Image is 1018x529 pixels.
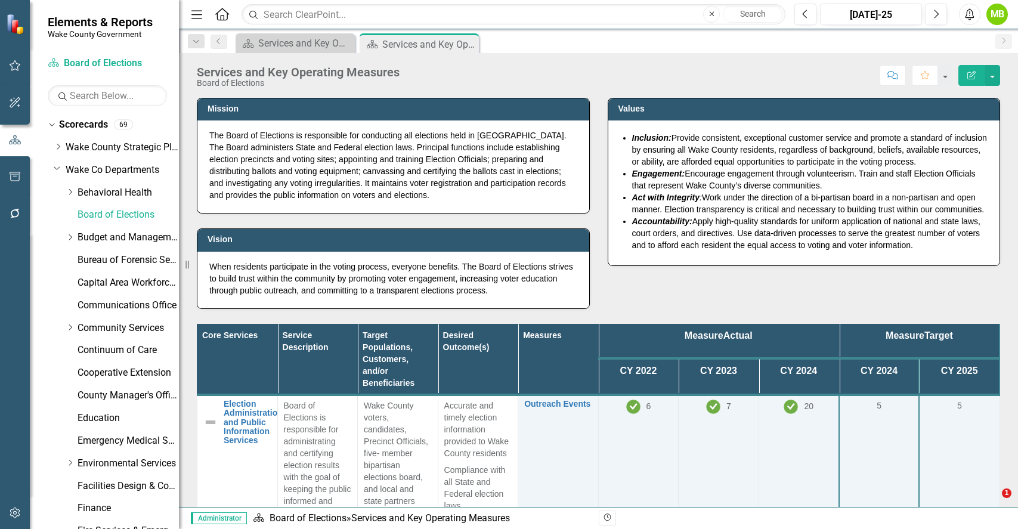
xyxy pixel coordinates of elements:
small: Wake County Government [48,29,153,39]
img: On Track [706,400,720,414]
a: Finance [78,502,179,515]
a: Budget and Management Services [78,231,179,245]
span: Search [740,9,766,18]
input: Search ClearPoint... [242,4,785,25]
li: Apply high-quality standards for uniform application of national and state laws, court orders, an... [632,215,988,251]
a: Board of Elections [48,57,167,70]
div: Services and Key Operating Measures [258,36,352,51]
li: Encourage engagement through volunteerism. Train and staff Election Officials that represent Wake... [632,168,988,191]
div: [DATE]-25 [824,8,918,22]
em: : [700,193,702,202]
div: Board of Elections [197,79,400,88]
div: Services and Key Operating Measures [197,66,400,79]
a: Cooperative Extension [78,366,179,380]
em: Inclusion: [632,133,672,143]
iframe: Intercom live chat [977,488,1006,517]
a: Capital Area Workforce Development [78,276,179,290]
a: Environmental Services [78,457,179,471]
a: Emergency Medical Services [78,434,179,448]
a: Election Administration and Public Information Services [224,400,283,446]
p: Accurate and timely election information provided to Wake County residents [444,400,512,462]
p: Wake County voters, candidates, Precinct Officials, five- member bipartisan elections board, and ... [364,400,432,507]
li: Work under the direction of a bi-partisan board in a non-partisan and open manner. Election trans... [632,191,988,215]
span: Elements & Reports [48,15,153,29]
p: Compliance with all State and Federal election laws [444,462,512,512]
button: MB [986,4,1008,25]
span: The Board of Elections is responsible for conducting all elections held in [GEOGRAPHIC_DATA]. The... [209,131,567,200]
div: Services and Key Operating Measures [382,37,476,52]
div: Services and Key Operating Measures [351,512,510,524]
em: Engagement: [632,169,685,178]
li: Provide consistent, exceptional customer service and promote a standard of inclusion by ensuring ... [632,132,988,168]
a: Bureau of Forensic Services [78,253,179,267]
input: Search Below... [48,85,167,106]
h3: Mission [208,104,583,113]
a: Services and Key Operating Measures [239,36,352,51]
span: 6 [646,401,651,410]
img: Not Defined [203,415,218,429]
a: Communications Office [78,299,179,313]
h3: Values [618,104,994,113]
img: On Track [784,400,798,414]
div: 69 [114,120,133,130]
em: Accountability: [632,216,692,226]
a: County Manager's Office [78,389,179,403]
span: 7 [726,401,731,410]
em: Act with Integrity [632,193,700,202]
h3: Vision [208,235,583,244]
div: » [253,512,589,525]
a: Behavioral Health [78,186,179,200]
a: Facilities Design & Construction [78,479,179,493]
a: Community Services [78,321,179,335]
a: Wake County Strategic Plan [66,141,179,154]
a: Continuum of Care [78,344,179,357]
button: Search [723,6,782,23]
a: Board of Elections [270,512,346,524]
a: Education [78,412,179,425]
a: Board of Elections [78,208,179,222]
span: 5 [957,401,962,410]
span: 20 [804,401,813,410]
a: Wake Co Departments [66,163,179,177]
img: On Track [626,400,640,414]
button: [DATE]-25 [820,4,922,25]
span: When residents participate in the voting process, everyone benefits. The Board of Elections striv... [209,262,573,295]
span: 5 [877,401,881,410]
a: Scorecards [59,118,108,132]
span: 1 [1002,488,1011,498]
span: Administrator [191,512,247,524]
img: ClearPoint Strategy [6,14,27,35]
a: Outreach Events [524,400,592,409]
